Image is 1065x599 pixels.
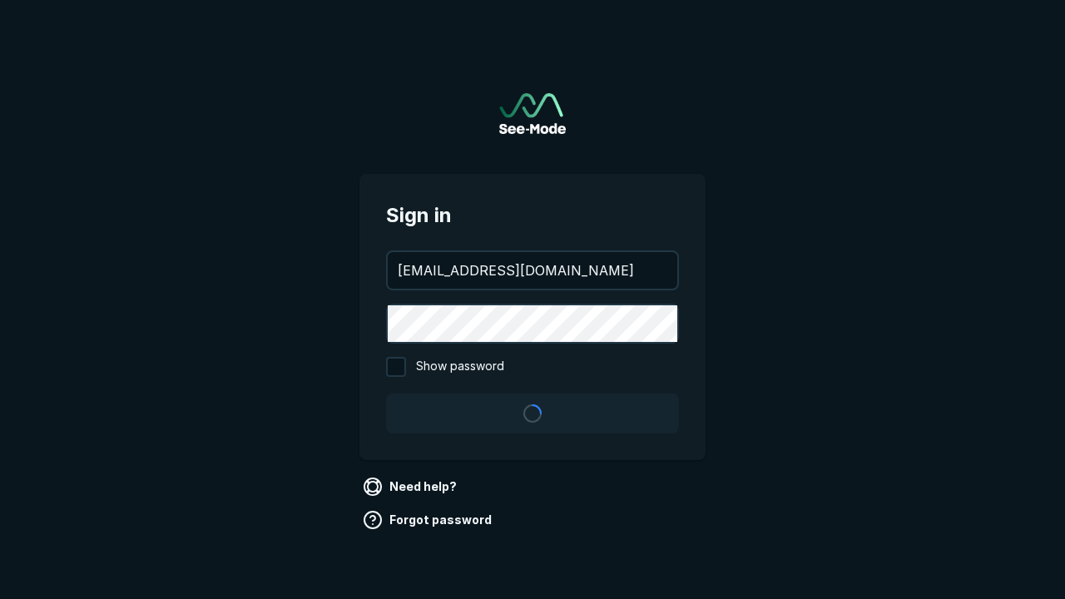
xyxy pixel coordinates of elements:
img: See-Mode Logo [499,93,566,134]
a: Forgot password [359,507,498,533]
span: Show password [416,357,504,377]
a: Need help? [359,473,463,500]
input: your@email.com [388,252,677,289]
a: Go to sign in [499,93,566,134]
span: Sign in [386,200,679,230]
